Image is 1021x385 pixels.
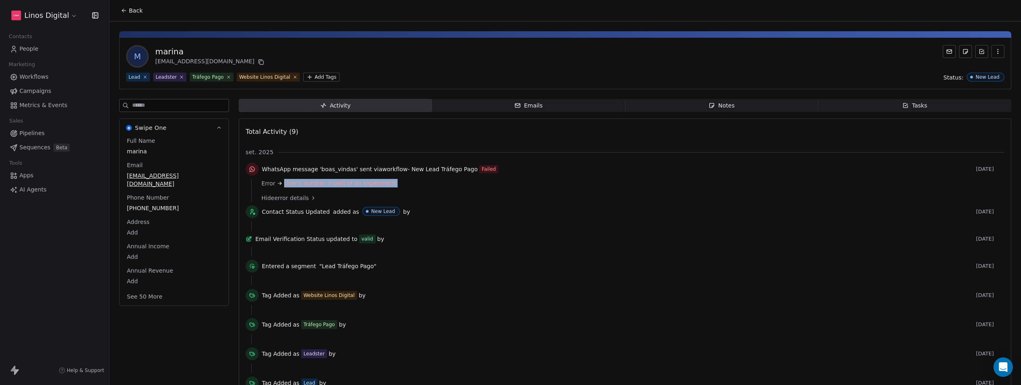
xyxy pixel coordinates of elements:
[122,289,167,304] button: See 50 More
[293,291,300,299] span: as
[125,161,144,169] span: Email
[239,73,290,81] div: Website Linos Digital
[708,101,734,110] div: Notes
[284,179,396,187] span: User's number is part of an experiment
[976,236,1004,242] span: [DATE]
[262,350,291,358] span: Tag Added
[262,208,330,216] span: Contact Status Updated
[128,47,147,66] span: m
[976,263,1004,269] span: [DATE]
[24,10,69,21] span: Linos Digital
[5,30,36,43] span: Contacts
[261,194,999,202] a: Hideerror details
[293,320,300,329] span: as
[19,45,39,53] span: People
[6,84,103,98] a: Campaigns
[135,124,167,132] span: Swipe One
[127,253,221,261] span: Add
[192,73,224,81] div: Tráfego Pago
[514,101,543,110] div: Emails
[6,42,103,56] a: People
[6,183,103,196] a: AI Agents
[129,6,143,15] span: Back
[125,242,171,250] span: Annual Income
[359,291,366,299] span: by
[19,143,50,152] span: Sequences
[377,235,384,243] span: by
[976,209,1004,215] span: [DATE]
[19,185,47,194] span: AI Agents
[944,73,963,82] span: Status:
[371,209,395,214] div: New Lead
[59,367,104,374] a: Help & Support
[6,127,103,140] a: Pipelines
[127,172,221,188] span: [EMAIL_ADDRESS][DOMAIN_NAME]
[127,204,221,212] span: [PHONE_NUMBER]
[127,228,221,237] span: Add
[976,166,1004,172] span: [DATE]
[120,137,229,305] div: Swipe OneSwipe One
[6,157,26,169] span: Tools
[155,57,266,67] div: [EMAIL_ADDRESS][DOMAIN_NAME]
[333,208,359,216] span: added as
[125,267,175,275] span: Annual Revenue
[403,208,410,216] span: by
[303,73,340,82] button: Add Tags
[156,73,177,81] div: Leadster
[976,292,1004,299] span: [DATE]
[262,320,291,329] span: Tag Added
[262,262,316,270] span: Entered a segment
[19,73,49,81] span: Workflows
[261,179,275,187] span: Error
[902,101,927,110] div: Tasks
[116,3,148,18] button: Back
[125,194,171,202] span: Phone Number
[262,166,318,172] span: WhatsApp message
[127,147,221,155] span: marina
[11,11,21,20] img: linos-digital-logo-marketing-digital-branding.jpg
[246,128,298,136] span: Total Activity (9)
[6,70,103,84] a: Workflows
[246,148,274,156] span: set. 2025
[304,292,355,299] div: Website Linos Digital
[319,262,377,270] span: "Lead Tráfego Pago"
[127,277,221,285] span: Add
[125,137,157,145] span: Full Name
[6,141,103,154] a: SequencesBeta
[411,166,477,172] span: New Lead Tráfego Pago
[6,99,103,112] a: Metrics & Events
[304,350,325,357] div: Leadster
[125,218,151,226] span: Address
[128,73,140,81] div: Lead
[10,9,79,22] button: Linos Digital
[19,129,45,138] span: Pipelines
[993,357,1013,377] div: Open Intercom Messenger
[479,165,498,173] span: Failed
[304,321,335,328] div: Tráfego Pago
[326,235,357,243] span: updated to
[6,115,27,127] span: Sales
[126,125,132,131] img: Swipe One
[976,74,1000,80] div: New Lead
[67,367,104,374] span: Help & Support
[329,350,336,358] span: by
[19,101,67,110] span: Metrics & Events
[6,169,103,182] a: Apps
[255,235,325,243] span: Email Verification Status
[120,119,229,137] button: Swipe OneSwipe One
[293,350,300,358] span: as
[362,235,373,243] div: valid
[19,171,34,180] span: Apps
[54,144,70,152] span: Beta
[261,194,309,202] span: Hide error details
[262,291,291,299] span: Tag Added
[976,351,1004,357] span: [DATE]
[5,58,39,71] span: Marketing
[155,46,266,57] div: marina
[19,87,51,95] span: Campaigns
[339,320,346,329] span: by
[976,321,1004,328] span: [DATE]
[262,165,477,173] span: ' boas_vindas ' sent via workflow -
